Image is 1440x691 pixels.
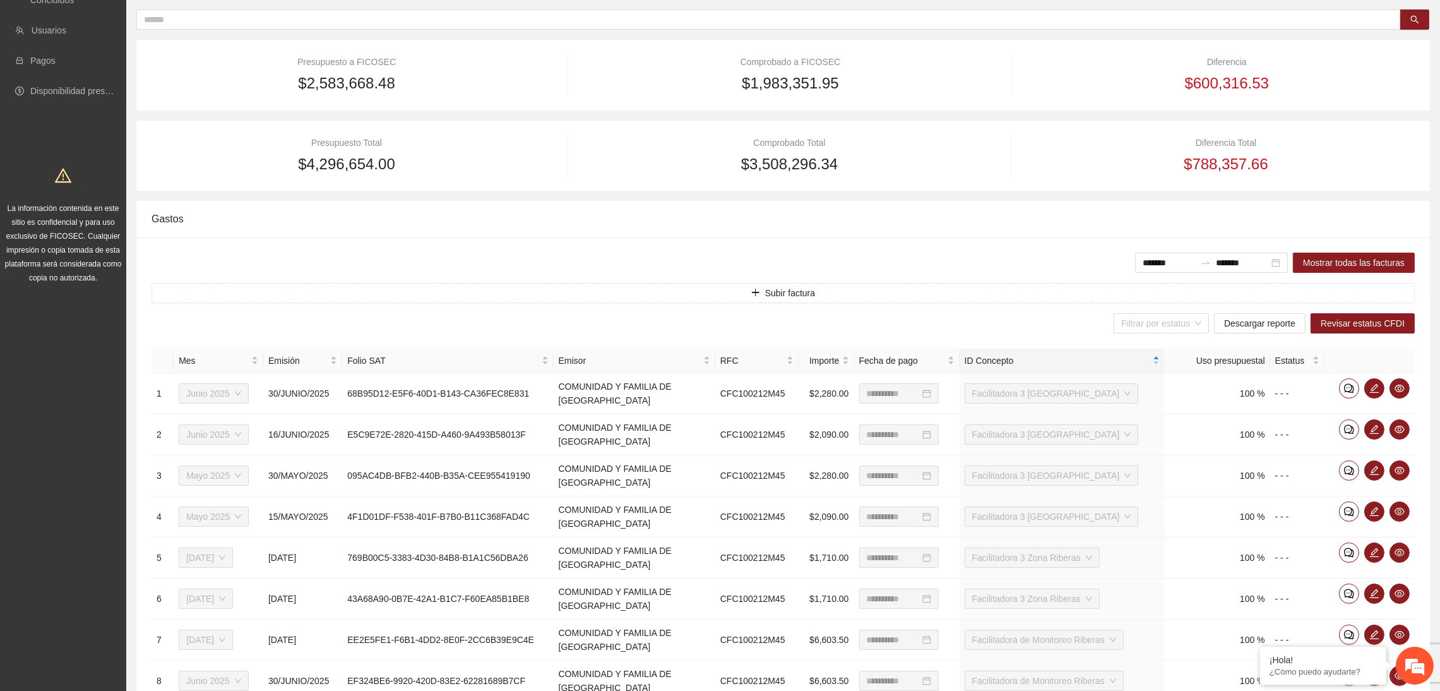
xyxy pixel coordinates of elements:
[554,349,715,373] th: Emisor
[1365,424,1384,435] span: edit
[972,507,1131,526] span: Facilitadora 3 Cerro Grande
[1390,466,1409,476] span: eye
[1039,55,1415,69] div: Diferencia
[1364,378,1384,399] button: edit
[1364,502,1384,522] button: edit
[799,579,854,620] td: $1,710.00
[554,496,715,538] td: COMUNIDAD Y FAMILIA DE [GEOGRAPHIC_DATA]
[186,466,241,485] span: Mayo 2025
[799,496,854,538] td: $2,090.00
[1214,313,1306,333] button: Descargar reporte
[1275,354,1311,368] span: Estatus
[263,455,342,496] td: 30/MAYO/2025
[1270,579,1325,620] td: - - -
[5,204,122,282] span: La información contenida en este sitio es confidencial y para uso exclusivo de FICOSEC. Cualquier...
[1340,548,1359,558] span: comment
[1389,666,1410,686] button: eye
[1339,584,1359,604] button: comment
[1390,589,1409,599] span: eye
[1201,258,1211,268] span: swap-right
[66,64,212,81] div: Chatee con nosotros ahora
[751,288,760,298] span: plus
[715,579,799,620] td: CFC100212M45
[715,455,799,496] td: CFC100212M45
[741,152,838,176] span: $3,508,296.34
[1389,625,1410,645] button: eye
[1270,496,1325,538] td: - - -
[1390,383,1409,394] span: eye
[186,384,241,403] span: Junio 2025
[1389,378,1410,399] button: eye
[799,455,854,496] td: $2,280.00
[152,620,174,661] td: 7
[152,414,174,455] td: 2
[1165,373,1270,414] td: 100 %
[1364,584,1384,604] button: edit
[799,414,854,455] td: $2,090.00
[972,466,1131,485] span: Facilitadora 3 Cerro Grande
[559,354,701,368] span: Emisor
[1364,625,1384,645] button: edit
[263,496,342,538] td: 15/MAYO/2025
[263,620,342,661] td: [DATE]
[1340,466,1359,476] span: comment
[1321,316,1405,330] span: Revisar estatus CFDI
[1390,630,1409,640] span: eye
[73,169,174,296] span: Estamos en línea.
[186,589,225,608] span: Julio 2025
[1037,136,1415,150] div: Diferencia Total
[1339,625,1359,645] button: comment
[1365,383,1384,394] span: edit
[347,354,539,368] span: Folio SAT
[1303,256,1405,270] span: Mostrar todas las facturas
[595,55,987,69] div: Comprobado a FICOSEC
[152,455,174,496] td: 3
[186,425,241,444] span: Junio 2025
[765,286,815,300] span: Subir factura
[1270,414,1325,455] td: - - -
[207,6,237,37] div: Minimizar ventana de chat en vivo
[1389,584,1410,604] button: eye
[1364,460,1384,481] button: edit
[6,345,241,389] textarea: Escriba su mensaje y pulse “Intro”
[152,283,1415,303] button: plusSubir factura
[715,349,799,373] th: RFC
[720,354,784,368] span: RFC
[1339,543,1359,563] button: comment
[1201,258,1211,268] span: to
[152,579,174,620] td: 6
[1389,460,1410,481] button: eye
[1340,589,1359,599] span: comment
[1390,548,1409,558] span: eye
[55,167,71,184] span: warning
[263,349,342,373] th: Emisión
[799,538,854,579] td: $1,710.00
[1365,548,1384,558] span: edit
[1340,424,1359,435] span: comment
[859,354,945,368] span: Fecha de pago
[554,620,715,661] td: COMUNIDAD Y FAMILIA DE [GEOGRAPHIC_DATA]
[799,349,854,373] th: Importe
[1410,15,1419,25] span: search
[152,538,174,579] td: 5
[1339,419,1359,440] button: comment
[152,373,174,414] td: 1
[298,152,395,176] span: $4,296,654.00
[263,538,342,579] td: [DATE]
[152,496,174,538] td: 4
[715,496,799,538] td: CFC100212M45
[263,579,342,620] td: [DATE]
[1165,496,1270,538] td: 100 %
[186,507,241,526] span: Mayo 2025
[715,538,799,579] td: CFC100212M45
[1311,313,1415,333] button: Revisar estatus CFDI
[1364,419,1384,440] button: edit
[342,373,553,414] td: 68B95D12-E5F6-40D1-B143-CA36FEC8E831
[1389,543,1410,563] button: eye
[554,455,715,496] td: COMUNIDAD Y FAMILIA DE [GEOGRAPHIC_DATA]
[972,630,1116,649] span: Facilitadora de Monitoreo Riberas
[186,548,225,567] span: Julio 2025
[554,414,715,455] td: COMUNIDAD Y FAMILIA DE [GEOGRAPHIC_DATA]
[804,354,839,368] span: Importe
[742,71,838,95] span: $1,983,351.95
